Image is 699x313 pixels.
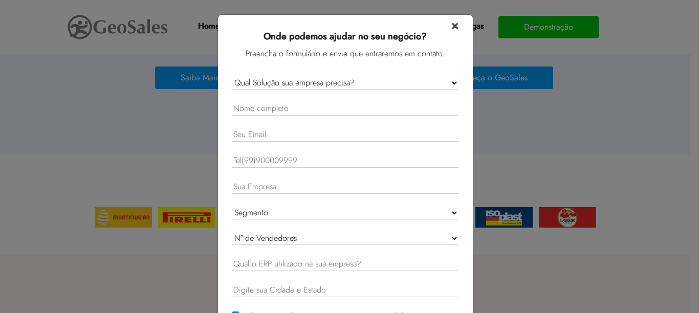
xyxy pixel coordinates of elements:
[232,283,458,297] input: Digite sua Cidade e Estado
[451,16,458,34] span: ×
[232,180,458,194] input: Sua Empresa
[264,30,427,43] b: Onde podemos ajudar no seu negócio?
[232,128,458,142] input: Seu Email
[451,19,458,31] button: Close
[232,102,458,116] input: Nome completo
[232,257,458,271] input: Qual o ERP utilizado na sua empresa?
[232,154,458,168] input: Tel(99)900009999
[246,48,445,60] label: Preencha o formulário e envie que entraremos em contato.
